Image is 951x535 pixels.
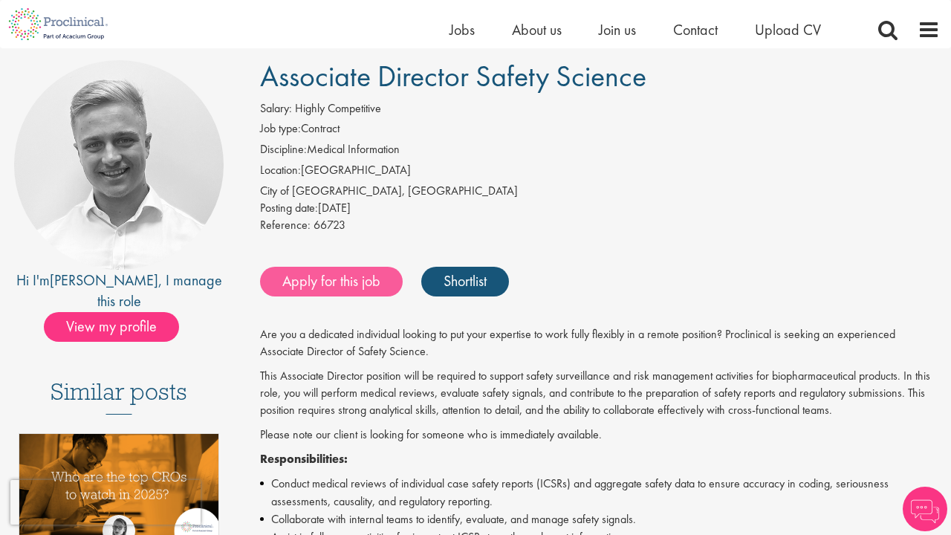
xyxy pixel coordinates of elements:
a: [PERSON_NAME] [50,270,158,290]
li: Contract [260,120,940,141]
label: Salary: [260,100,292,117]
strong: Responsibilities: [260,451,348,467]
a: Upload CV [755,20,821,39]
li: Medical Information [260,141,940,162]
p: Are you a dedicated individual looking to put your expertise to work fully flexibly in a remote p... [260,326,940,360]
label: Reference: [260,217,311,234]
span: 66723 [314,217,345,233]
p: Please note our client is looking for someone who is immediately available. [260,427,940,444]
span: View my profile [44,312,179,342]
li: Conduct medical reviews of individual case safety reports (ICSRs) and aggregate safety data to en... [260,475,940,510]
iframe: reCAPTCHA [10,480,201,525]
a: Jobs [449,20,475,39]
div: City of [GEOGRAPHIC_DATA], [GEOGRAPHIC_DATA] [260,183,940,200]
a: Shortlist [421,267,509,296]
li: [GEOGRAPHIC_DATA] [260,162,940,183]
a: About us [512,20,562,39]
li: Collaborate with internal teams to identify, evaluate, and manage safety signals. [260,510,940,528]
img: imeage of recruiter Joshua Bye [14,60,224,270]
img: Chatbot [903,487,947,531]
span: Highly Competitive [295,100,381,116]
span: Associate Director Safety Science [260,57,646,95]
span: Posting date: [260,200,318,215]
a: View my profile [44,315,194,334]
a: Join us [599,20,636,39]
label: Job type: [260,120,301,137]
a: Apply for this job [260,267,403,296]
label: Location: [260,162,301,179]
p: This Associate Director position will be required to support safety surveillance and risk managem... [260,368,940,419]
div: [DATE] [260,200,940,217]
a: Contact [673,20,718,39]
label: Discipline: [260,141,307,158]
div: Hi I'm , I manage this role [11,270,227,312]
h3: Similar posts [51,379,187,415]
